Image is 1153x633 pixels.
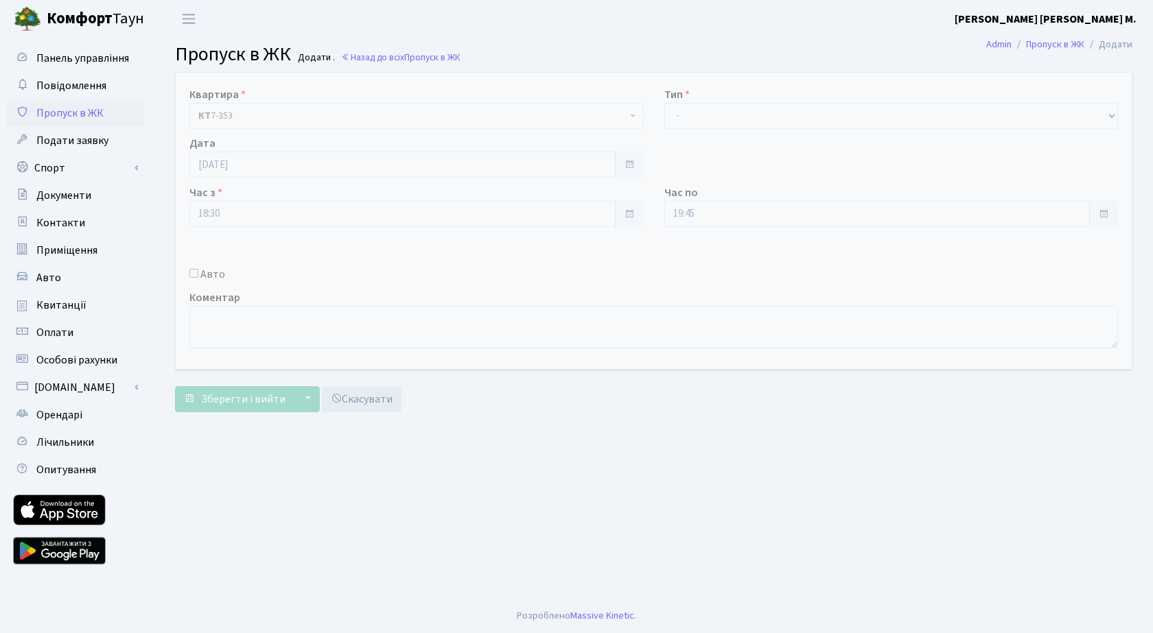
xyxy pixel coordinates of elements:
[664,184,698,201] label: Час по
[7,264,144,291] a: Авто
[175,40,291,68] span: Пропуск в ЖК
[7,346,144,374] a: Особові рахунки
[36,435,94,450] span: Лічильники
[201,392,286,407] span: Зберегти і вийти
[7,209,144,237] a: Контакти
[570,608,634,623] a: Massive Kinetic
[955,11,1137,27] a: [PERSON_NAME] [PERSON_NAME] М.
[664,86,690,103] label: Тип
[36,51,129,66] span: Панель управління
[7,154,144,182] a: Спорт
[966,30,1153,59] nav: breadcrumb
[36,298,86,313] span: Квитанції
[7,237,144,264] a: Приміщення
[7,99,144,127] a: Пропуск в ЖК
[341,51,461,64] a: Назад до всіхПропуск в ЖК
[36,353,117,368] span: Особові рахунки
[198,109,627,123] span: <b>КТ</b>&nbsp;&nbsp;&nbsp;&nbsp;7-353
[322,386,401,412] a: Скасувати
[198,109,211,123] b: КТ
[7,374,144,401] a: [DOMAIN_NAME]
[47,8,144,31] span: Таун
[189,86,246,103] label: Квартира
[7,319,144,346] a: Оплати
[7,401,144,429] a: Орендарі
[36,106,104,121] span: Пропуск в ЖК
[1026,37,1084,51] a: Пропуск в ЖК
[36,462,96,477] span: Опитування
[955,12,1137,27] b: [PERSON_NAME] [PERSON_NAME] М.
[404,51,461,64] span: Пропуск в ЖК
[14,5,41,33] img: logo.png
[36,325,73,340] span: Оплати
[200,266,225,283] label: Авто
[1084,37,1132,52] li: Додати
[986,37,1012,51] a: Admin
[36,78,106,93] span: Повідомлення
[36,407,82,422] span: Орендарі
[47,8,113,29] b: Комфорт
[295,52,335,64] small: Додати .
[36,270,61,285] span: Авто
[517,608,636,623] div: Розроблено .
[189,103,644,129] span: <b>КТ</b>&nbsp;&nbsp;&nbsp;&nbsp;7-353
[175,386,294,412] button: Зберегти і вийти
[189,135,216,152] label: Дата
[7,291,144,319] a: Квитанції
[36,215,85,230] span: Контакти
[7,429,144,456] a: Лічильники
[36,188,91,203] span: Документи
[7,456,144,483] a: Опитування
[7,72,144,99] a: Повідомлення
[7,127,144,154] a: Подати заявку
[7,45,144,72] a: Панель управління
[189,289,240,306] label: Коментар
[36,133,108,148] span: Подати заявку
[172,8,206,30] button: Переключити навігацію
[7,182,144,209] a: Документи
[189,184,222,201] label: Час з
[36,243,97,258] span: Приміщення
